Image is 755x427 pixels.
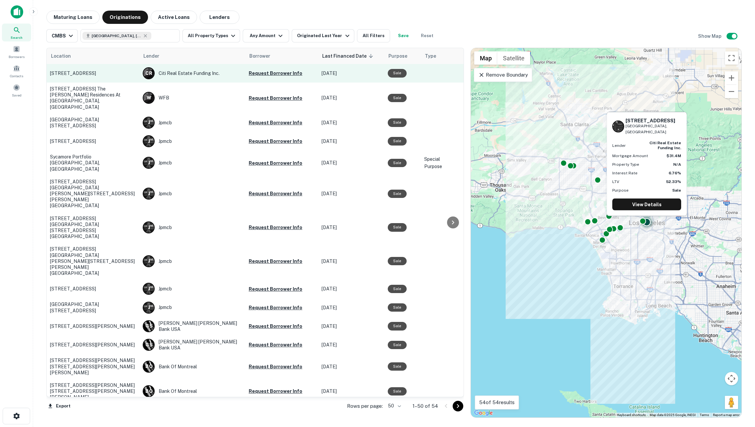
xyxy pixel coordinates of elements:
iframe: Chat Widget [722,374,755,406]
div: Jpmcb [143,188,242,200]
th: Last Financed Date [318,48,384,64]
button: Request Borrower Info [249,119,302,127]
th: Lender [139,48,245,64]
p: [STREET_ADDRESS][PERSON_NAME] [50,342,136,348]
button: Save your search to get updates of matches that match your search criteria. [393,29,414,42]
p: [DATE] [322,388,381,395]
button: Request Borrower Info [249,190,302,198]
div: Jpmcb [143,117,242,129]
div: [PERSON_NAME] [PERSON_NAME] Bank USA [143,320,242,332]
strong: 52.33% [666,179,681,184]
div: Sale [388,285,407,293]
th: Location [47,48,139,64]
div: Sale [388,322,407,330]
th: Type [421,48,461,64]
p: [DATE] [322,119,381,126]
div: Sale [388,341,407,349]
p: Interest Rate [612,170,637,176]
button: Active Loans [151,11,197,24]
img: Google [473,409,494,417]
p: Mortgage Amount [612,153,648,159]
button: Request Borrower Info [249,285,302,293]
div: Bank Of Montreal [143,361,242,373]
div: CMBS [52,32,75,40]
div: Search [2,24,31,41]
div: Sale [388,118,407,127]
a: Report a map error [713,413,739,417]
p: J [148,138,150,145]
button: Request Borrower Info [249,341,302,349]
p: [DATE] [322,70,381,77]
p: [STREET_ADDRESS][GEOGRAPHIC_DATA][PERSON_NAME][STREET_ADDRESS][PERSON_NAME][GEOGRAPHIC_DATA] [50,246,136,276]
button: Map camera controls [725,372,738,385]
p: J [148,285,150,292]
div: Jpmcb [143,283,242,295]
a: Contacts [2,62,31,80]
p: C R [145,70,152,77]
button: Request Borrower Info [249,387,302,395]
p: [DATE] [322,138,381,145]
p: B O [145,388,152,395]
span: Borrower [249,52,270,60]
p: W [147,94,151,101]
strong: 6.76% [669,171,681,175]
span: [GEOGRAPHIC_DATA], [GEOGRAPHIC_DATA], [GEOGRAPHIC_DATA] [92,33,141,39]
button: Request Borrower Info [249,304,302,312]
p: J [148,304,150,311]
p: [STREET_ADDRESS][PERSON_NAME] [STREET_ADDRESS][PERSON_NAME][PERSON_NAME] [50,357,136,376]
button: All Filters [357,29,390,42]
button: Request Borrower Info [249,94,302,102]
span: Purpose [388,52,416,60]
button: Request Borrower Info [249,137,302,145]
p: J [148,258,150,265]
button: Any Amount [243,29,289,42]
div: Sale [388,94,407,102]
p: [DATE] [322,94,381,101]
strong: $31.4M [667,153,681,158]
div: Jpmcb [143,157,242,169]
button: Request Borrower Info [249,159,302,167]
button: Request Borrower Info [249,223,302,231]
button: Originations [102,11,148,24]
p: [DATE] [322,190,381,197]
a: Terms [700,413,709,417]
div: Originated Last Year [297,32,351,40]
div: Sale [388,257,407,265]
span: Location [51,52,79,60]
p: [STREET_ADDRESS][GEOGRAPHIC_DATA][STREET_ADDRESS][GEOGRAPHIC_DATA] [50,215,136,240]
div: Sale [388,387,407,396]
button: Request Borrower Info [249,322,302,330]
p: [DATE] [322,159,381,166]
p: [STREET_ADDRESS][PERSON_NAME] [STREET_ADDRESS][PERSON_NAME][PERSON_NAME] [50,382,136,400]
p: J [148,119,150,126]
p: LTV [612,179,619,185]
p: Special Purpose [424,155,457,170]
strong: N/A [673,162,681,167]
img: capitalize-icon.png [11,5,23,19]
p: [STREET_ADDRESS] The [PERSON_NAME] residences at [GEOGRAPHIC_DATA], [GEOGRAPHIC_DATA] [50,86,136,110]
div: 50 [385,401,402,411]
a: Saved [2,81,31,99]
p: [GEOGRAPHIC_DATA] [STREET_ADDRESS] [50,117,136,129]
div: Sale [388,223,407,231]
p: Property Type [612,161,639,167]
div: 0 0 [471,48,741,417]
button: Request Borrower Info [249,257,302,265]
p: [DATE] [322,363,381,370]
a: Borrowers [2,43,31,61]
div: [PERSON_NAME] [PERSON_NAME] Bank USA [143,339,242,351]
div: Sale [388,159,407,167]
th: Borrower [245,48,318,64]
button: Keyboard shortcuts [617,413,646,417]
div: Jpmcb [143,255,242,267]
span: Saved [12,92,22,98]
div: WFB [143,92,242,104]
a: View Details [612,199,681,211]
p: G S [145,323,152,330]
span: Last Financed Date [322,52,375,60]
p: J [148,224,150,231]
p: [DATE] [322,304,381,311]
